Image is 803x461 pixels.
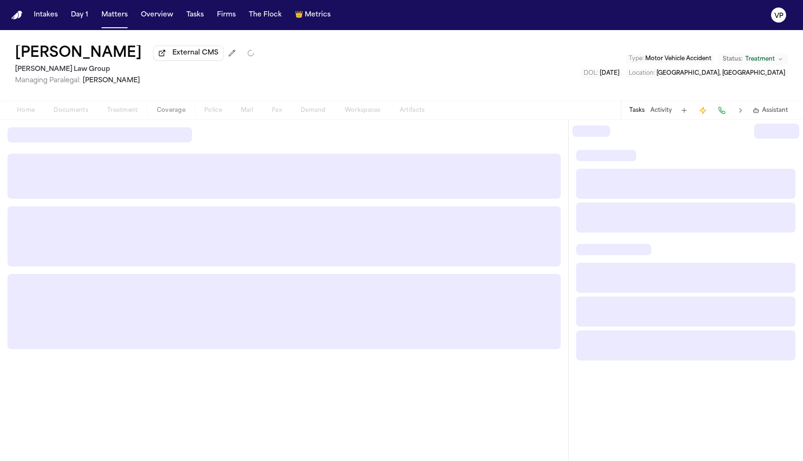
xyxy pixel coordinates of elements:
[213,7,239,23] button: Firms
[650,107,672,114] button: Activity
[718,54,788,65] button: Change status from Treatment
[762,107,788,114] span: Assistant
[295,10,303,20] span: crown
[11,11,23,20] img: Finch Logo
[153,46,224,61] button: External CMS
[30,7,62,23] button: Intakes
[581,69,622,78] button: Edit DOL: 2025-06-25
[291,7,334,23] button: crownMetrics
[626,54,714,63] button: Edit Type: Motor Vehicle Accident
[774,13,783,19] text: VP
[183,7,208,23] button: Tasks
[600,70,619,76] span: [DATE]
[67,7,92,23] button: Day 1
[715,104,728,117] button: Make a Call
[696,104,710,117] button: Create Immediate Task
[172,48,218,58] span: External CMS
[723,55,742,63] span: Status:
[15,64,255,75] h2: [PERSON_NAME] Law Group
[645,56,711,62] span: Motor Vehicle Accident
[629,70,655,76] span: Location :
[98,7,131,23] button: Matters
[753,107,788,114] button: Assistant
[626,69,788,78] button: Edit Location: Pittsburgh, PA
[15,45,142,62] button: Edit matter name
[629,56,644,62] span: Type :
[656,70,785,76] span: [GEOGRAPHIC_DATA], [GEOGRAPHIC_DATA]
[678,104,691,117] button: Add Task
[584,70,598,76] span: DOL :
[745,55,775,63] span: Treatment
[245,7,286,23] button: The Flock
[15,77,81,84] span: Managing Paralegal:
[11,11,23,20] a: Home
[15,45,142,62] h1: [PERSON_NAME]
[305,10,331,20] span: Metrics
[629,107,645,114] button: Tasks
[137,7,177,23] button: Overview
[83,77,140,84] span: [PERSON_NAME]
